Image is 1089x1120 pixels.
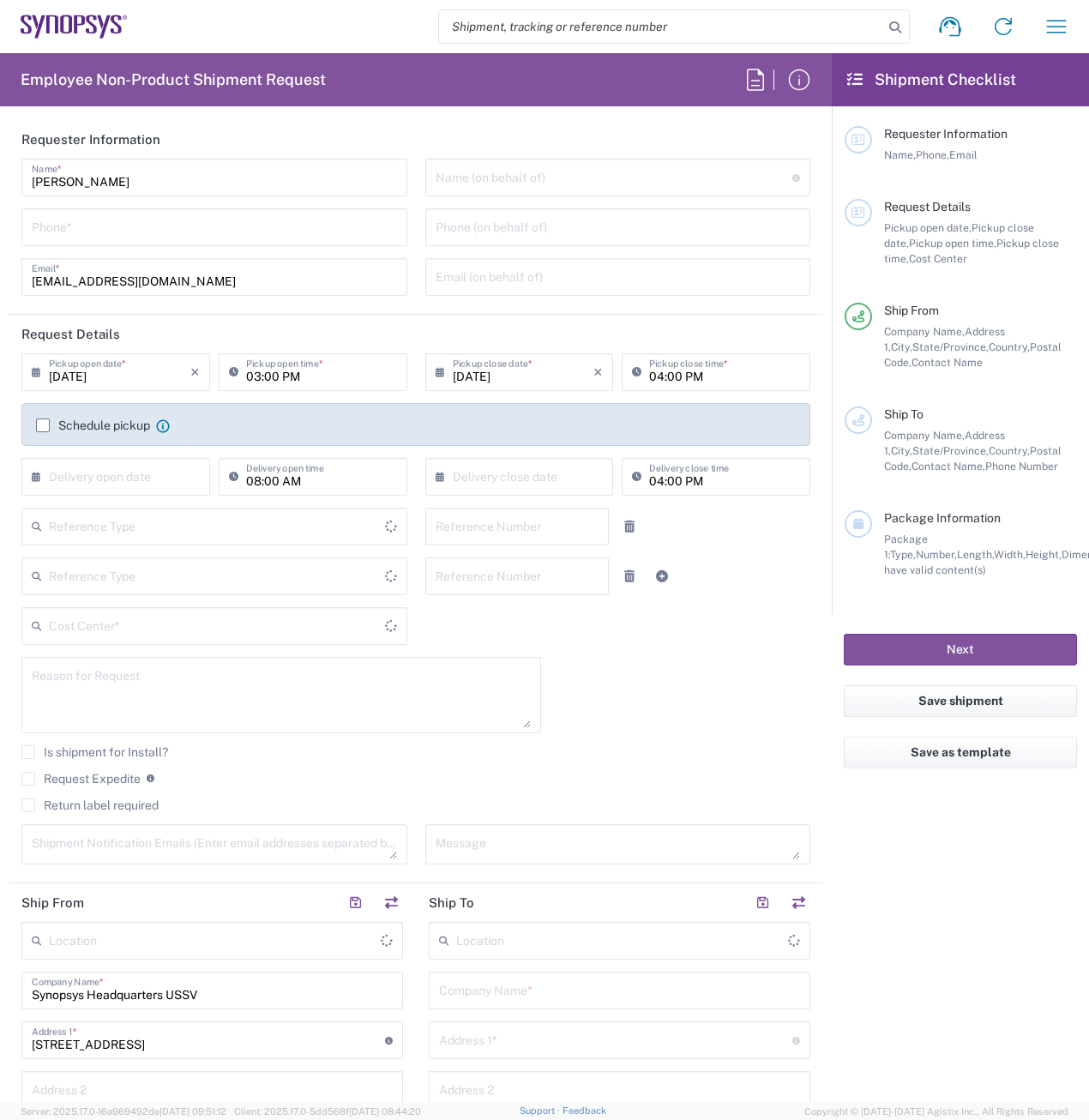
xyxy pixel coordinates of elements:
[847,69,1016,90] h2: Shipment Checklist
[989,444,1030,457] span: Country,
[844,634,1077,665] button: Next
[957,548,994,561] span: Length,
[912,340,989,353] span: State/Province,
[909,237,996,250] span: Pickup open time,
[650,564,674,588] a: Add Reference
[21,894,84,912] h2: Ship From
[949,148,978,161] span: Email
[36,418,150,432] label: Schedule pickup
[593,358,603,386] i: ×
[617,515,641,539] a: Remove Reference
[1026,548,1062,561] span: Height,
[994,548,1026,561] span: Width,
[804,1104,1068,1119] span: Copyright © [DATE]-[DATE] Agistix Inc., All Rights Reserved
[520,1105,563,1116] a: Support
[884,533,928,561] span: Package 1:
[884,200,971,214] span: Request Details
[349,1106,421,1117] span: [DATE] 08:44:20
[21,69,326,90] h2: Employee Non-Product Shipment Request
[234,1106,421,1117] span: Client: 2025.17.0-5dd568f
[912,444,989,457] span: State/Province,
[884,429,965,442] span: Company Name,
[916,548,957,561] span: Number,
[844,737,1077,768] button: Save as template
[985,460,1058,473] span: Phone Number
[21,131,160,148] h2: Requester Information
[890,548,916,561] span: Type,
[912,460,985,473] span: Contact Name,
[909,252,967,265] span: Cost Center
[617,564,641,588] a: Remove Reference
[563,1105,606,1116] a: Feedback
[844,685,1077,717] button: Save shipment
[21,745,168,759] label: Is shipment for Install?
[21,772,141,786] label: Request Expedite
[916,148,949,161] span: Phone,
[21,798,159,812] label: Return label required
[884,407,924,421] span: Ship To
[21,326,120,343] h2: Request Details
[884,511,1001,525] span: Package Information
[912,356,983,369] span: Contact Name
[891,340,912,353] span: City,
[884,221,972,234] span: Pickup open date,
[190,358,200,386] i: ×
[891,444,912,457] span: City,
[884,325,965,338] span: Company Name,
[159,1106,226,1117] span: [DATE] 09:51:12
[429,894,474,912] h2: Ship To
[884,127,1008,141] span: Requester Information
[989,340,1030,353] span: Country,
[884,304,939,317] span: Ship From
[884,148,916,161] span: Name,
[439,10,883,43] input: Shipment, tracking or reference number
[21,1106,226,1117] span: Server: 2025.17.0-16a969492de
